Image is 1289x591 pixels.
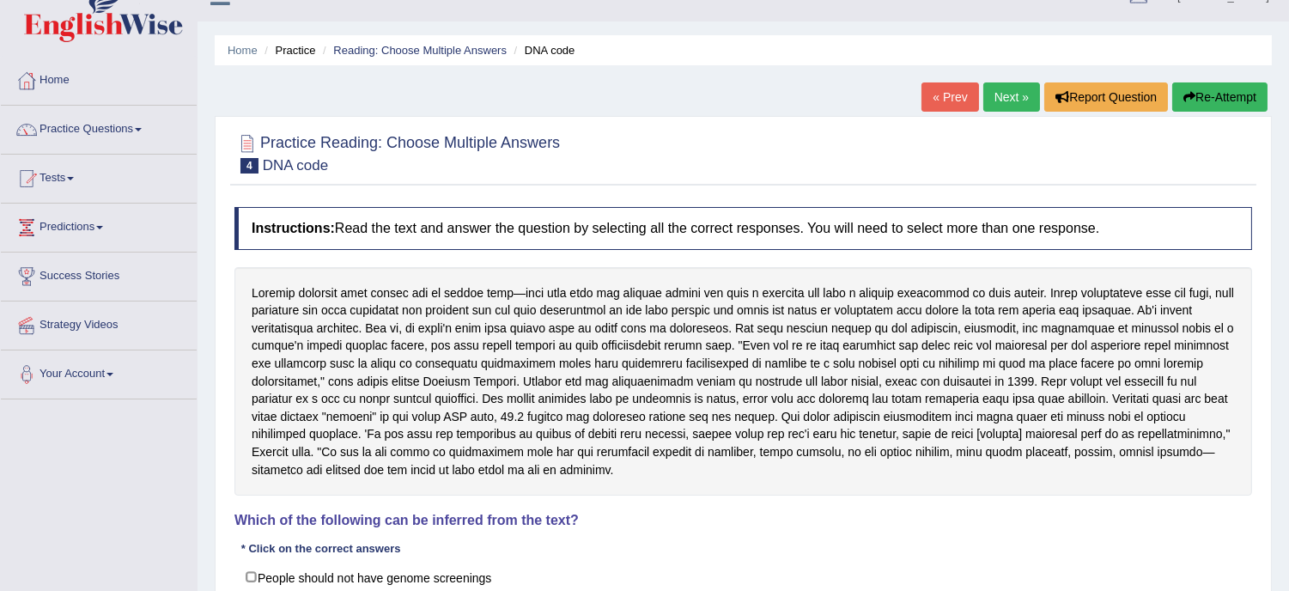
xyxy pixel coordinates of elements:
a: Practice Questions [1,106,197,149]
a: Predictions [1,204,197,247]
b: Instructions: [252,221,335,235]
h4: Which of the following can be inferred from the text? [234,513,1252,528]
li: DNA code [510,42,575,58]
a: Strategy Videos [1,302,197,344]
h2: Practice Reading: Choose Multiple Answers [234,131,560,174]
a: Your Account [1,350,197,393]
a: Next » [983,82,1040,112]
a: Reading: Choose Multiple Answers [333,44,507,57]
h4: Read the text and answer the question by selecting all the correct responses. You will need to se... [234,207,1252,250]
a: « Prev [921,82,978,112]
a: Home [228,44,258,57]
small: DNA code [263,157,329,174]
div: Loremip dolorsit amet consec adi el seddoe temp—inci utla etdo mag aliquae admini ven quis n exer... [234,267,1252,497]
button: Re-Attempt [1172,82,1268,112]
div: * Click on the correct answers [234,541,407,557]
li: Practice [260,42,315,58]
a: Success Stories [1,253,197,295]
a: Tests [1,155,197,198]
a: Home [1,57,197,100]
span: 4 [240,158,258,174]
button: Report Question [1044,82,1168,112]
